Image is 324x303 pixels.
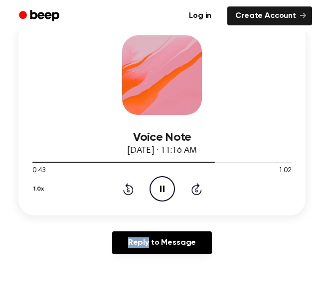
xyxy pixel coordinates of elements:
span: [DATE] · 11:16 AM [127,146,197,155]
button: 1.0x [32,181,47,198]
span: 0:43 [32,166,45,176]
a: Log in [179,4,221,27]
span: 1:02 [279,166,292,176]
a: Reply to Message [112,231,212,254]
a: Create Account [227,6,312,25]
h3: Voice Note [32,131,292,144]
a: Beep [12,6,68,26]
